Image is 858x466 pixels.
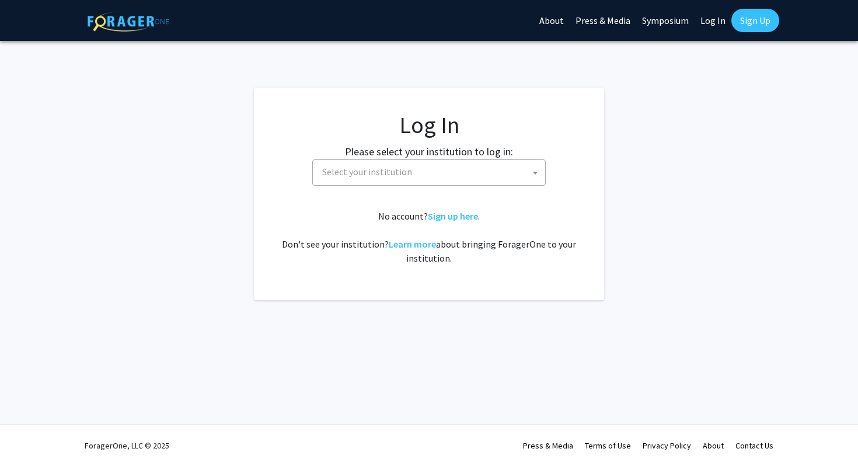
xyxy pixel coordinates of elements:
[389,238,436,250] a: Learn more about bringing ForagerOne to your institution
[735,440,773,451] a: Contact Us
[428,210,478,222] a: Sign up here
[643,440,691,451] a: Privacy Policy
[312,159,546,186] span: Select your institution
[88,11,169,32] img: ForagerOne Logo
[318,160,545,184] span: Select your institution
[277,209,581,265] div: No account? . Don't see your institution? about bringing ForagerOne to your institution.
[585,440,631,451] a: Terms of Use
[731,9,779,32] a: Sign Up
[322,166,412,178] span: Select your institution
[85,425,169,466] div: ForagerOne, LLC © 2025
[523,440,573,451] a: Press & Media
[345,144,513,159] label: Please select your institution to log in:
[277,111,581,139] h1: Log In
[703,440,724,451] a: About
